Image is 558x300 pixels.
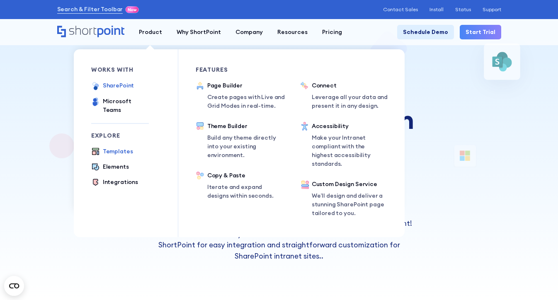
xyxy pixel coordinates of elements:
a: Support [483,7,501,12]
div: Pricing [322,28,342,36]
a: Status [455,7,471,12]
a: Schedule Demo [397,25,454,39]
div: Page Builder [207,81,290,90]
div: Accessibility [312,122,387,131]
a: Microsoft Teams [91,97,149,114]
p: Create pages with Live and Grid Modes in real-time. [207,93,290,110]
div: Explore [91,133,149,138]
div: Copy & Paste [207,171,283,180]
p: Make your Intranet compliant with the highest accessibility standards. [312,133,387,168]
a: Elements [91,162,129,172]
div: Templates [103,147,133,156]
div: Theme Builder [207,122,283,131]
div: Elements [103,162,129,171]
a: Contact Sales [383,7,418,12]
a: Home [57,26,125,38]
a: Theme BuilderBuild any theme directly into your existing environment. [196,122,283,160]
a: SharePoint [91,81,134,91]
p: Build any theme directly into your existing environment. [207,133,283,160]
a: AccessibilityMake your Intranet compliant with the highest accessibility standards. [300,122,387,168]
p: Iterate and expand designs within seconds. [207,183,283,200]
div: Microsoft Teams [103,97,149,114]
div: Why ShortPoint [177,28,221,36]
p: Leverage all your data and present it in any design. [312,93,395,110]
a: Pricing [315,25,349,39]
a: Custom Design ServiceWe’ll design and deliver a stunning SharePoint page tailored to you. [300,180,387,220]
div: Features [196,67,283,73]
a: Start Trial [460,25,501,39]
div: Custom Design Service [312,180,387,189]
div: Product [139,28,162,36]
iframe: Chat Widget [517,260,558,300]
a: Product [132,25,170,39]
div: SharePoint [103,81,134,90]
div: Company [235,28,263,36]
a: Install [429,7,444,12]
button: Open CMP widget [4,276,24,296]
a: Resources [270,25,315,39]
a: Copy & PasteIterate and expand designs within seconds. [196,171,283,200]
div: Connect [312,81,395,90]
a: Why ShortPoint [170,25,228,39]
div: works with [91,67,149,73]
div: Resources [277,28,308,36]
p: We’ll design and deliver a stunning SharePoint page tailored to you. [312,191,387,218]
div: Integrations [103,178,138,186]
a: Templates [91,147,133,157]
a: Integrations [91,178,138,187]
a: Search & Filter Toolbar [57,5,123,14]
a: Page BuilderCreate pages with Live and Grid Modes in real-time. [196,81,290,110]
a: ConnectLeverage all your data and present it in any design. [300,81,395,110]
p: If you're designing a Microsoft SharePoint intranet site, you'll love ShortPoint! Click below to ... [143,218,415,261]
a: Company [228,25,270,39]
